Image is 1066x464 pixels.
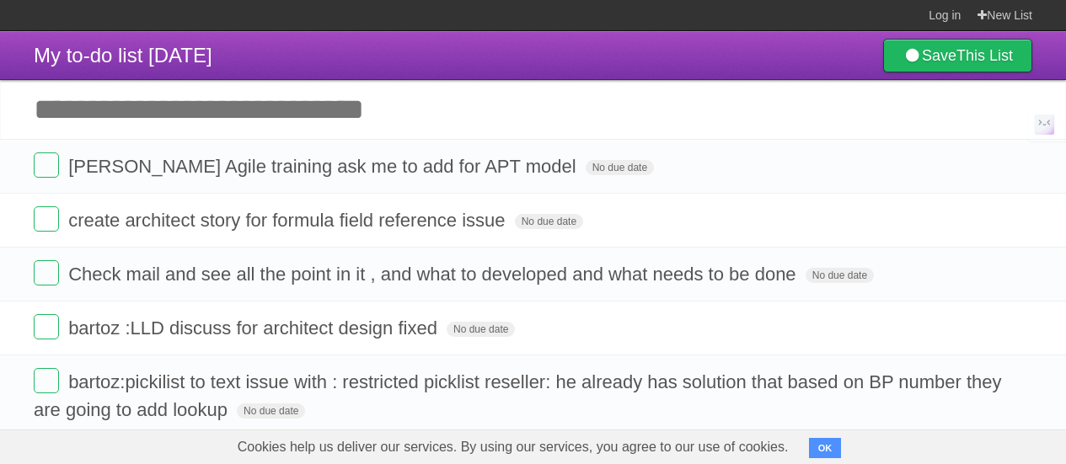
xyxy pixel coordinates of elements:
span: create architect story for formula field reference issue [68,210,509,231]
label: Done [34,152,59,178]
span: No due date [515,214,583,229]
span: No due date [447,322,515,337]
span: [PERSON_NAME] Agile training ask me to add for APT model [68,156,580,177]
span: bartoz:pickilist to text issue with : restricted picklist reseller: he already has solution that ... [34,371,1002,420]
label: Done [34,314,59,339]
label: Done [34,260,59,285]
span: No due date [237,403,305,419]
label: Done [34,368,59,393]
span: bartoz :LLD discuss for architect design fixed [68,317,442,339]
span: Cookies help us deliver our services. By using our services, you agree to our use of cookies. [221,430,806,464]
span: My to-do list [DATE] [34,44,212,67]
button: OK [809,438,842,458]
span: Check mail and see all the point in it , and what to developed and what needs to be done [68,264,800,285]
b: This List [956,47,1013,64]
span: No due date [806,268,874,283]
label: Done [34,206,59,232]
a: SaveThis List [883,39,1032,72]
span: No due date [586,160,654,175]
